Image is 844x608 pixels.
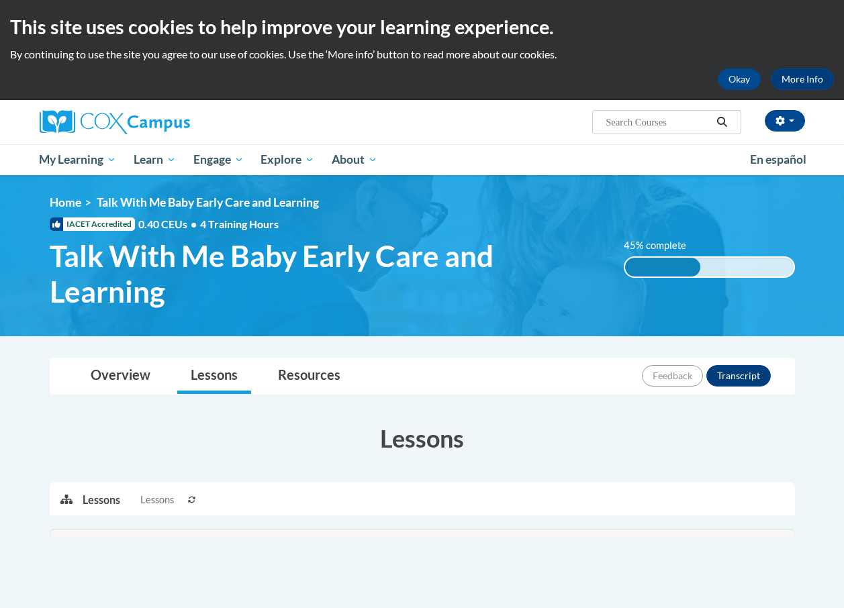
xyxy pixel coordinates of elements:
[323,144,386,175] a: About
[771,68,834,90] a: More Info
[741,146,815,174] a: En español
[261,152,314,168] span: Explore
[10,13,834,40] h2: This site uses cookies to help improve your learning experience.
[50,238,604,309] span: Talk With Me Baby Early Care and Learning
[138,217,200,232] span: 0.40 CEUs
[625,258,701,276] div: 45% complete
[193,152,244,168] span: Engage
[265,358,354,394] a: Resources
[604,114,712,130] input: Search Courses
[10,47,834,62] p: By continuing to use the site you agree to our use of cookies. Use the ‘More info’ button to read...
[706,365,771,387] button: Transcript
[332,152,377,168] span: About
[191,217,197,230] span: •
[252,144,323,175] a: Explore
[39,152,116,168] span: My Learning
[718,68,761,90] button: Okay
[624,238,701,253] label: 45% complete
[97,195,319,209] span: Talk With Me Baby Early Care and Learning
[642,365,703,387] button: Feedback
[50,195,81,209] a: Home
[140,493,174,507] span: Lessons
[750,152,806,166] span: En español
[50,217,135,231] span: IACET Accredited
[765,110,805,132] button: Account Settings
[31,144,126,175] a: My Learning
[40,110,190,134] img: Cox Campus
[50,421,795,455] h3: Lessons
[83,493,120,507] p: Lessons
[40,110,281,134] a: Cox Campus
[177,358,251,394] a: Lessons
[125,144,185,175] a: Learn
[77,358,164,394] a: Overview
[712,114,732,130] button: Search
[134,152,176,168] span: Learn
[200,217,279,230] span: 4 Training Hours
[185,144,252,175] a: Engage
[30,144,815,175] div: Main menu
